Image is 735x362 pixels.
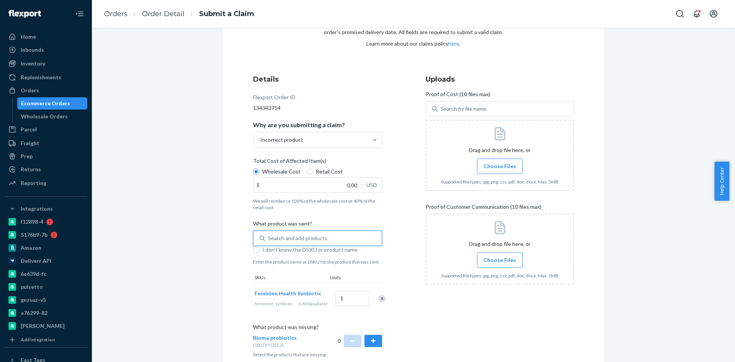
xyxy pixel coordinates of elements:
div: 0 [338,334,382,348]
button: Open account menu [706,6,721,21]
span: Choose Files [483,162,516,170]
input: $USD [253,178,362,192]
div: Add Integration [21,336,55,343]
ol: breadcrumbs [98,3,260,25]
img: Flexport logo [8,10,41,18]
button: Help Center [714,162,729,201]
a: f12898-4 [5,216,87,228]
div: Orders [21,87,39,94]
span: feminine_synbiotic [255,301,294,306]
p: What product was missing? [253,323,382,334]
span: Bioma probiotics [253,334,297,341]
div: Home [21,33,36,41]
a: Wholesale Orders [17,110,88,123]
input: Wholesale Cost [253,169,259,175]
a: Deliverr API [5,255,87,267]
a: gnzsuz-v5 [5,294,87,306]
div: a76299-82 [21,309,47,317]
div: Replenishments [21,74,61,81]
input: I don't know the DSKU or product name [253,247,259,253]
a: Returns [5,163,87,175]
a: Inbounds [5,44,87,56]
div: pulsetto [21,283,43,291]
div: Parcel [21,126,37,133]
a: Freight [5,137,87,149]
span: Total Cost of Affected Item(s) [253,157,326,168]
div: Returns [21,165,41,173]
span: What product was sent? [253,220,312,231]
div: [PERSON_NAME] [21,322,65,330]
div: Inbounds [21,46,44,54]
button: Integrations [5,203,87,215]
div: Flexport Order ID [253,93,296,104]
div: f12898-4 [21,218,43,226]
span: Proof of Customer Communication (10 files max) [426,203,541,214]
span: Feminine Health Synbiotic [255,290,321,296]
a: 6e639d-fc [5,268,87,280]
div: $ [253,178,263,192]
div: Search by file name [441,105,487,113]
div: Reporting [21,179,46,187]
span: Choose Files [483,256,516,264]
input: Retail Cost [307,169,313,175]
div: Freight [21,139,39,147]
p: We will reimburse 100% of the wholesale cost or 40% of the retail cost [253,198,382,211]
button: Open notifications [689,6,704,21]
div: 6e639d-fc [21,270,46,278]
a: a76299-82 [5,307,87,319]
div: Incorrect product [260,136,303,144]
p: Learn more about our claims policy . [308,40,519,48]
a: Add Integration [5,335,87,344]
a: Amazon [5,242,87,254]
div: Wholesale Orders [21,113,68,120]
input: Quantity [335,291,369,306]
a: Order Detail [142,10,185,18]
span: Wholesale Cost [262,168,301,175]
p: Why are you submitting a claim? [253,121,345,129]
p: All claims regarding damaged products or lost packages must be submitted [DATE] of an order’s pro... [308,21,519,36]
a: Ecommerce Orders [17,97,88,110]
p: Enter the product name or DSKU for the product that was sent [253,259,382,265]
div: gnzsuz-v5 [21,296,46,304]
div: Ecommerce Orders [21,100,70,107]
a: here [448,40,459,47]
div: Search and add products [268,234,327,242]
span: 6,860 available [298,301,328,306]
h3: Uploads [426,74,574,84]
div: Remove Item [378,295,386,303]
div: Inventory [21,60,45,67]
a: Home [5,31,87,43]
div: SKUs [253,274,328,282]
span: Proof of Cost (10 files max) [426,90,490,101]
div: 5176b9-7b [21,231,47,239]
button: Open Search Box [672,6,688,21]
a: Submit a Claim [199,10,254,18]
a: [PERSON_NAME] [5,320,87,332]
a: Parcel [5,123,87,136]
button: Close Navigation [72,6,87,21]
div: Integrations [21,205,53,213]
button: Feminine Health Synbiotic [255,290,321,297]
h3: Details [253,74,382,84]
p: D6DZXYQEE2L [253,342,318,348]
div: Deliverr API [21,257,51,265]
span: I don't know the DSKU or product name [262,246,382,254]
a: Orders [5,84,87,97]
p: Select the products that are missing [253,351,382,358]
div: Units [328,274,363,282]
div: Prep [21,152,33,160]
a: Replenishments [5,71,87,84]
a: Prep [5,150,87,162]
a: 5176b9-7b [5,229,87,241]
a: Inventory [5,57,87,70]
span: Retail Cost [316,168,343,175]
a: Reporting [5,177,87,189]
div: Amazon [21,244,41,252]
div: 134343754 [253,104,382,112]
a: Orders [104,10,127,18]
a: pulsetto [5,281,87,293]
div: USD [362,178,382,192]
